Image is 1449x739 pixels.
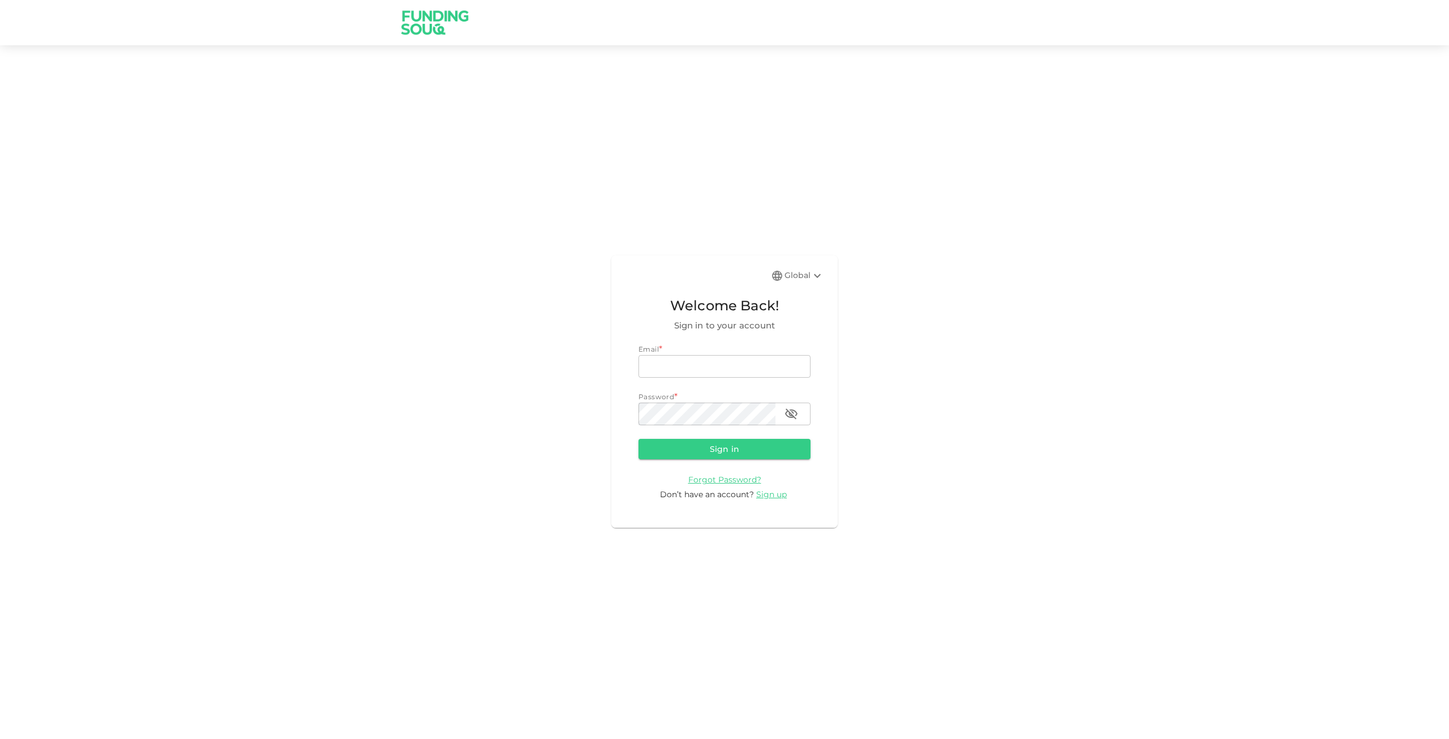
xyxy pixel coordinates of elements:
[638,355,811,378] input: email
[660,489,754,499] span: Don’t have an account?
[756,489,787,499] span: Sign up
[638,345,659,353] span: Email
[638,295,811,317] span: Welcome Back!
[638,392,674,401] span: Password
[784,269,824,283] div: Global
[638,403,775,425] input: password
[638,439,811,459] button: Sign in
[638,319,811,332] span: Sign in to your account
[688,474,761,485] a: Forgot Password?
